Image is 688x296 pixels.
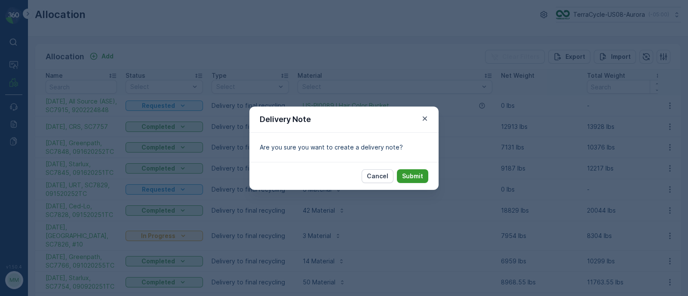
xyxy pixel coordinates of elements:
[260,113,311,125] p: Delivery Note
[397,169,428,183] button: Submit
[367,172,388,180] p: Cancel
[402,172,423,180] p: Submit
[260,143,428,152] p: Are you sure you want to create a delivery note?
[362,169,393,183] button: Cancel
